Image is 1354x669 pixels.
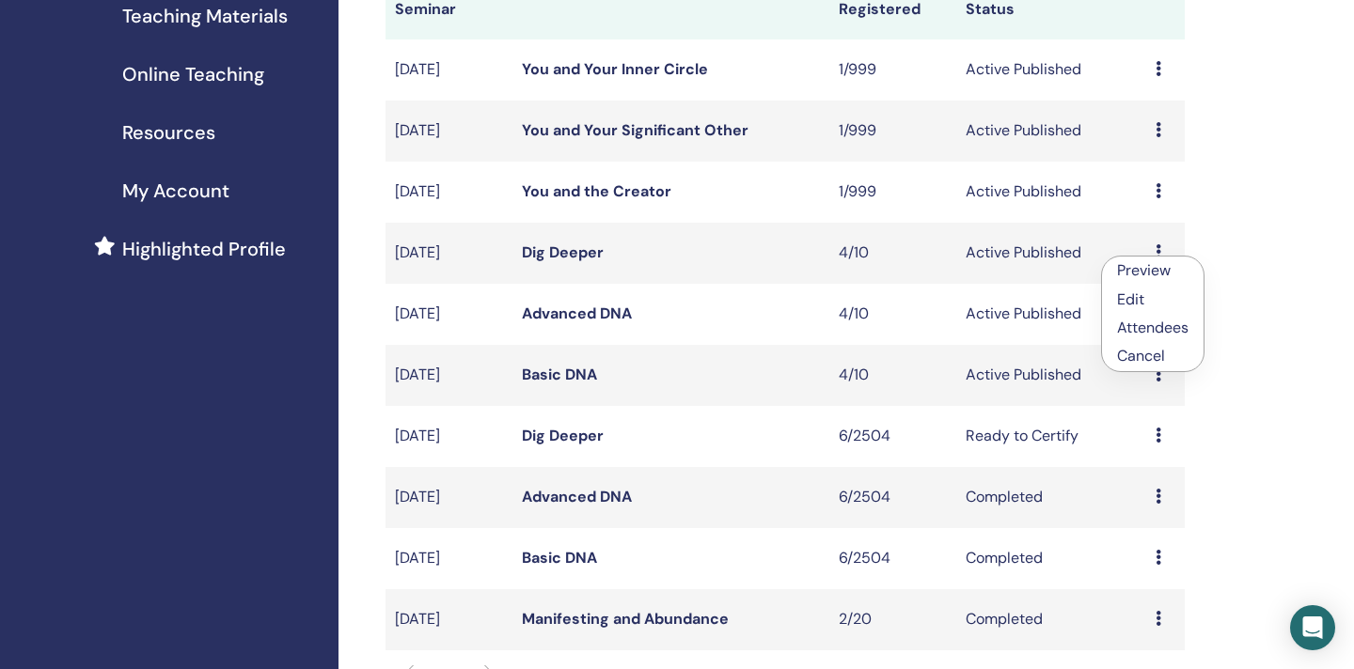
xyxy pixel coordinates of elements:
[829,589,956,650] td: 2/20
[829,467,956,528] td: 6/2504
[522,487,632,506] a: Advanced DNA
[829,284,956,345] td: 4/10
[522,59,708,79] a: You and Your Inner Circle
[829,406,956,467] td: 6/2504
[829,528,956,589] td: 6/2504
[956,406,1146,467] td: Ready to Certify
[522,426,604,445] a: Dig Deeper
[956,589,1146,650] td: Completed
[522,303,632,323] a: Advanced DNA
[522,120,748,140] a: You and Your Significant Other
[1117,345,1189,367] p: Cancel
[956,223,1146,284] td: Active Published
[386,223,512,284] td: [DATE]
[122,60,264,88] span: Online Teaching
[956,345,1146,406] td: Active Published
[522,181,671,201] a: You and the Creator
[522,242,604,262] a: Dig Deeper
[829,39,956,101] td: 1/999
[386,345,512,406] td: [DATE]
[522,548,597,568] a: Basic DNA
[122,235,286,263] span: Highlighted Profile
[522,609,729,629] a: Manifesting and Abundance
[829,101,956,162] td: 1/999
[829,345,956,406] td: 4/10
[386,39,512,101] td: [DATE]
[122,2,288,30] span: Teaching Materials
[386,284,512,345] td: [DATE]
[829,223,956,284] td: 4/10
[956,467,1146,528] td: Completed
[829,162,956,223] td: 1/999
[1290,605,1335,650] div: Open Intercom Messenger
[956,284,1146,345] td: Active Published
[1117,260,1171,280] a: Preview
[1117,318,1189,337] a: Attendees
[386,589,512,650] td: [DATE]
[386,467,512,528] td: [DATE]
[956,39,1146,101] td: Active Published
[956,528,1146,589] td: Completed
[386,162,512,223] td: [DATE]
[122,118,215,147] span: Resources
[1117,289,1144,309] a: Edit
[386,406,512,467] td: [DATE]
[522,365,597,384] a: Basic DNA
[386,528,512,589] td: [DATE]
[956,162,1146,223] td: Active Published
[386,101,512,162] td: [DATE]
[122,177,229,205] span: My Account
[956,101,1146,162] td: Active Published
